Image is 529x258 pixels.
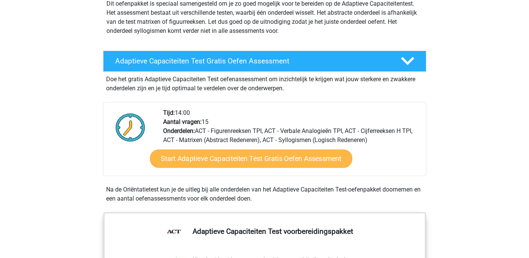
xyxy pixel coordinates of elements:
[103,185,426,203] div: Na de Oriëntatietest kun je de uitleg bij alle onderdelen van het Adaptieve Capaciteiten Test-oef...
[163,109,175,116] b: Tijd:
[115,57,389,65] h4: Adaptieve Capaciteiten Test Gratis Oefen Assessment
[111,108,150,146] img: Klok
[157,108,426,176] div: 14:00 15 ACT - Figurenreeksen TPI, ACT - Verbale Analogieën TPI, ACT - Cijferreeksen H TPI, ACT -...
[163,118,202,125] b: Aantal vragen:
[163,127,195,134] b: Onderdelen:
[103,72,426,93] div: Doe het gratis Adaptieve Capaciteiten Test oefenassessment om inzichtelijk te krijgen wat jouw st...
[150,150,352,168] a: Start Adaptieve Capaciteiten Test Gratis Oefen Assessment
[100,51,429,72] a: Adaptieve Capaciteiten Test Gratis Oefen Assessment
